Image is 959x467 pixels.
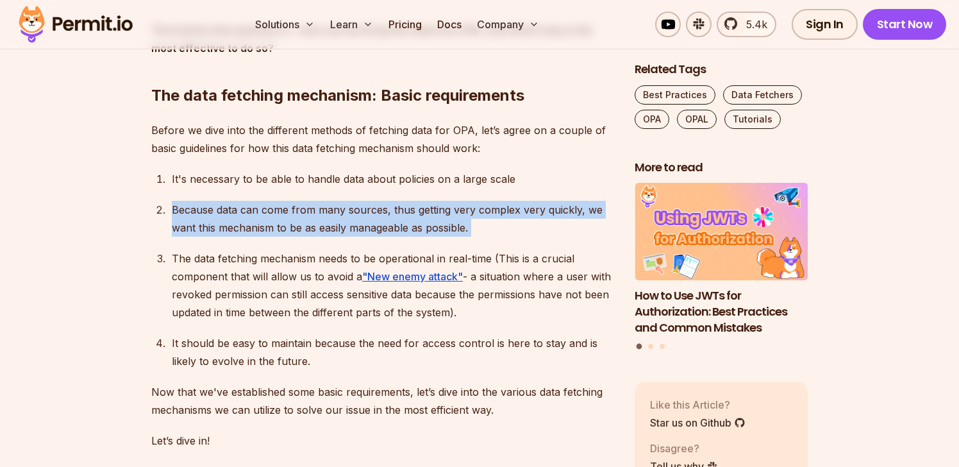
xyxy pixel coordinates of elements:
p: Before we dive into the different methods of fetching data for OPA, let’s agree on a couple of ba... [151,121,614,157]
button: Learn [325,12,378,37]
img: Permit logo [13,3,138,46]
h2: The data fetching mechanism: Basic requirements [151,34,614,106]
button: Go to slide 3 [660,344,665,349]
p: Now that we've established some basic requirements, let’s dive into the various data fetching mec... [151,383,614,419]
h2: Related Tags [635,62,808,78]
button: Solutions [250,12,320,37]
strong: The bottom-line question is - how can we bring this data into OPA, and which way is the most effe... [151,24,592,55]
a: OPA [635,110,669,129]
span: 5.4k [738,17,767,32]
a: Data Fetchers [723,85,802,105]
p: Disagree? [650,441,718,456]
a: "New enemy attack" [362,270,463,283]
div: Posts [635,183,808,352]
p: Like this Article? [650,397,746,412]
a: Docs [432,12,467,37]
p: It's necessary to be able to handle data about policies on a large scale [172,170,614,188]
p: Because data can come from many sources, thus getting very complex very quickly, we want this mec... [172,201,614,237]
p: The data fetching mechanism needs to be operational in real-time (This is a crucial component tha... [172,250,614,321]
button: Go to slide 2 [648,344,653,349]
img: How to Use JWTs for Authorization: Best Practices and Common Mistakes [635,183,808,281]
a: OPAL [677,110,717,129]
h3: How to Use JWTs for Authorization: Best Practices and Common Mistakes [635,288,808,335]
a: How to Use JWTs for Authorization: Best Practices and Common MistakesHow to Use JWTs for Authoriz... [635,183,808,336]
a: Tutorials [724,110,781,129]
h2: More to read [635,160,808,176]
a: Start Now [863,9,947,40]
a: Sign In [792,9,858,40]
button: Go to slide 1 [637,344,642,350]
a: Star us on Github [650,415,746,430]
p: It should be easy to maintain because the need for access control is here to stay and is likely t... [172,334,614,370]
a: 5.4k [717,12,776,37]
p: Let’s dive in! [151,432,614,450]
a: Best Practices [635,85,715,105]
a: Pricing [383,12,427,37]
li: 1 of 3 [635,183,808,336]
button: Company [472,12,544,37]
